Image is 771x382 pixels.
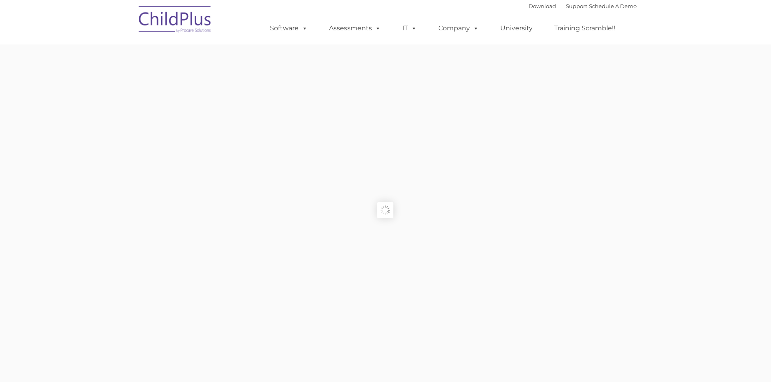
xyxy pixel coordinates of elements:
[262,20,316,36] a: Software
[321,20,389,36] a: Assessments
[546,20,623,36] a: Training Scramble!!
[135,0,216,41] img: ChildPlus by Procare Solutions
[492,20,541,36] a: University
[529,3,637,9] font: |
[430,20,487,36] a: Company
[566,3,587,9] a: Support
[394,20,425,36] a: IT
[589,3,637,9] a: Schedule A Demo
[529,3,556,9] a: Download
